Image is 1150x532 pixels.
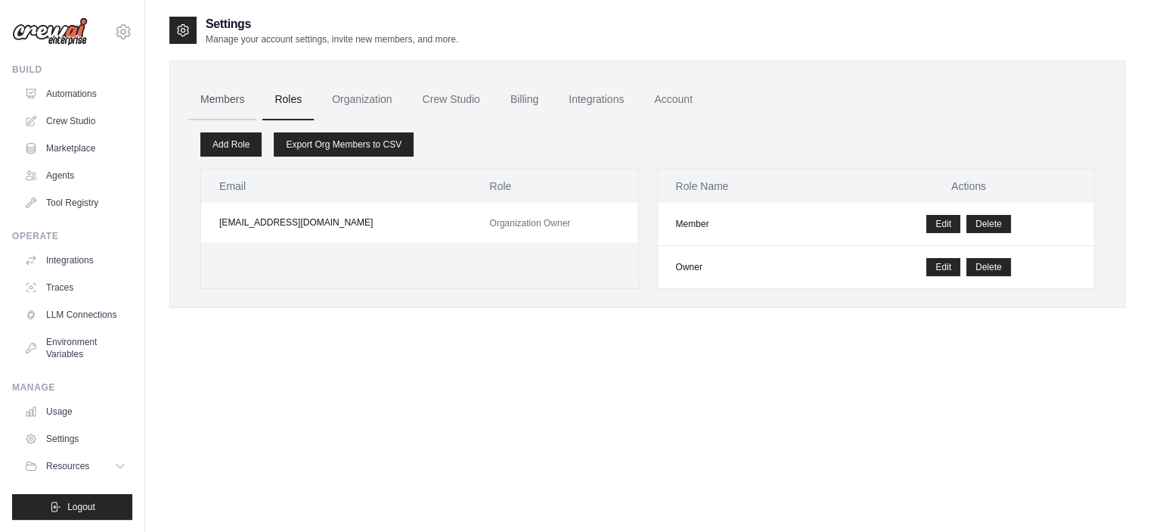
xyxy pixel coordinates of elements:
a: Roles [262,79,314,120]
a: Agents [18,163,132,188]
div: Build [12,64,132,76]
button: Delete [966,258,1011,276]
div: Manage [12,381,132,394]
h2: Settings [206,15,458,33]
a: Account [642,79,705,120]
a: Automations [18,82,132,106]
th: Role Name [658,170,844,203]
td: Member [658,203,844,246]
a: Crew Studio [18,109,132,133]
th: Role [471,170,637,203]
a: LLM Connections [18,303,132,327]
td: Owner [658,246,844,289]
span: Logout [67,501,95,513]
a: Environment Variables [18,330,132,366]
a: Export Org Members to CSV [274,132,414,157]
a: Organization [320,79,404,120]
a: Edit [926,258,960,276]
a: Billing [498,79,550,120]
a: Integrations [18,248,132,272]
a: Settings [18,427,132,451]
a: Edit [926,215,960,233]
button: Delete [966,215,1011,233]
span: Resources [46,460,89,472]
a: Marketplace [18,136,132,160]
img: Logo [12,17,88,46]
a: Add Role [200,132,262,157]
p: Manage your account settings, invite new members, and more. [206,33,458,45]
button: Logout [12,494,132,520]
button: Resources [18,454,132,478]
a: Members [188,79,256,120]
a: Tool Registry [18,191,132,215]
a: Usage [18,400,132,424]
th: Email [201,170,471,203]
span: Organization Owner [489,218,570,229]
th: Actions [843,170,1094,203]
div: Operate [12,230,132,242]
td: [EMAIL_ADDRESS][DOMAIN_NAME] [201,203,471,242]
a: Integrations [556,79,636,120]
a: Traces [18,275,132,300]
a: Crew Studio [411,79,492,120]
